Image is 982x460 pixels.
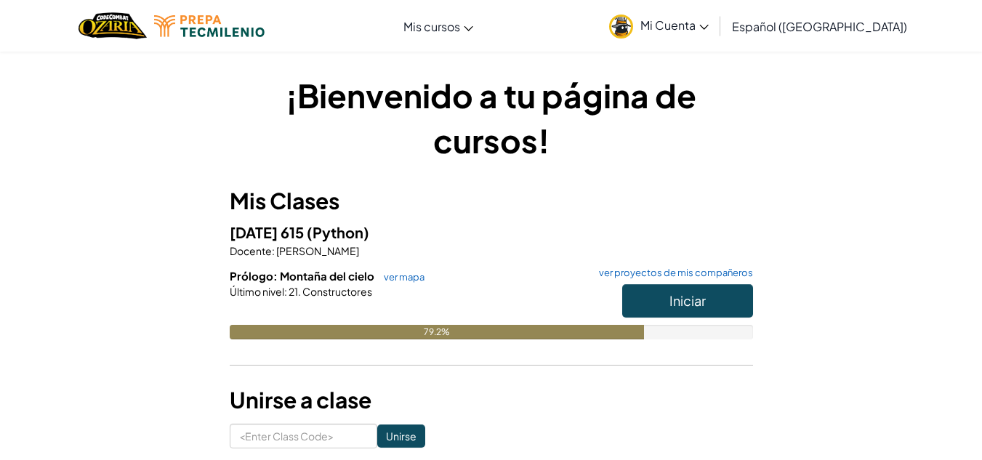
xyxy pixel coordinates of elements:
[230,73,753,163] h1: ¡Bienvenido a tu página de cursos!
[732,19,907,34] span: Español ([GEOGRAPHIC_DATA])
[396,7,480,46] a: Mis cursos
[287,285,301,298] span: 21.
[602,3,716,49] a: Mi Cuenta
[307,223,369,241] span: (Python)
[609,15,633,39] img: avatar
[230,185,753,217] h3: Mis Clases
[725,7,914,46] a: Español ([GEOGRAPHIC_DATA])
[272,244,275,257] span: :
[377,271,424,283] a: ver mapa
[301,285,372,298] span: Constructores
[230,223,307,241] span: [DATE] 615
[284,285,287,298] span: :
[275,244,359,257] span: [PERSON_NAME]
[640,17,709,33] span: Mi Cuenta
[79,11,146,41] img: Home
[230,384,753,416] h3: Unirse a clase
[669,292,706,309] span: Iniciar
[230,244,272,257] span: Docente
[230,269,377,283] span: Prólogo: Montaña del cielo
[403,19,460,34] span: Mis cursos
[592,268,753,278] a: ver proyectos de mis compañeros
[79,11,146,41] a: Ozaria by CodeCombat logo
[622,284,753,318] button: Iniciar
[154,15,265,37] img: Tecmilenio logo
[230,285,284,298] span: Último nivel
[230,424,377,448] input: <Enter Class Code>
[377,424,425,448] input: Unirse
[230,325,644,339] div: 79.2%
